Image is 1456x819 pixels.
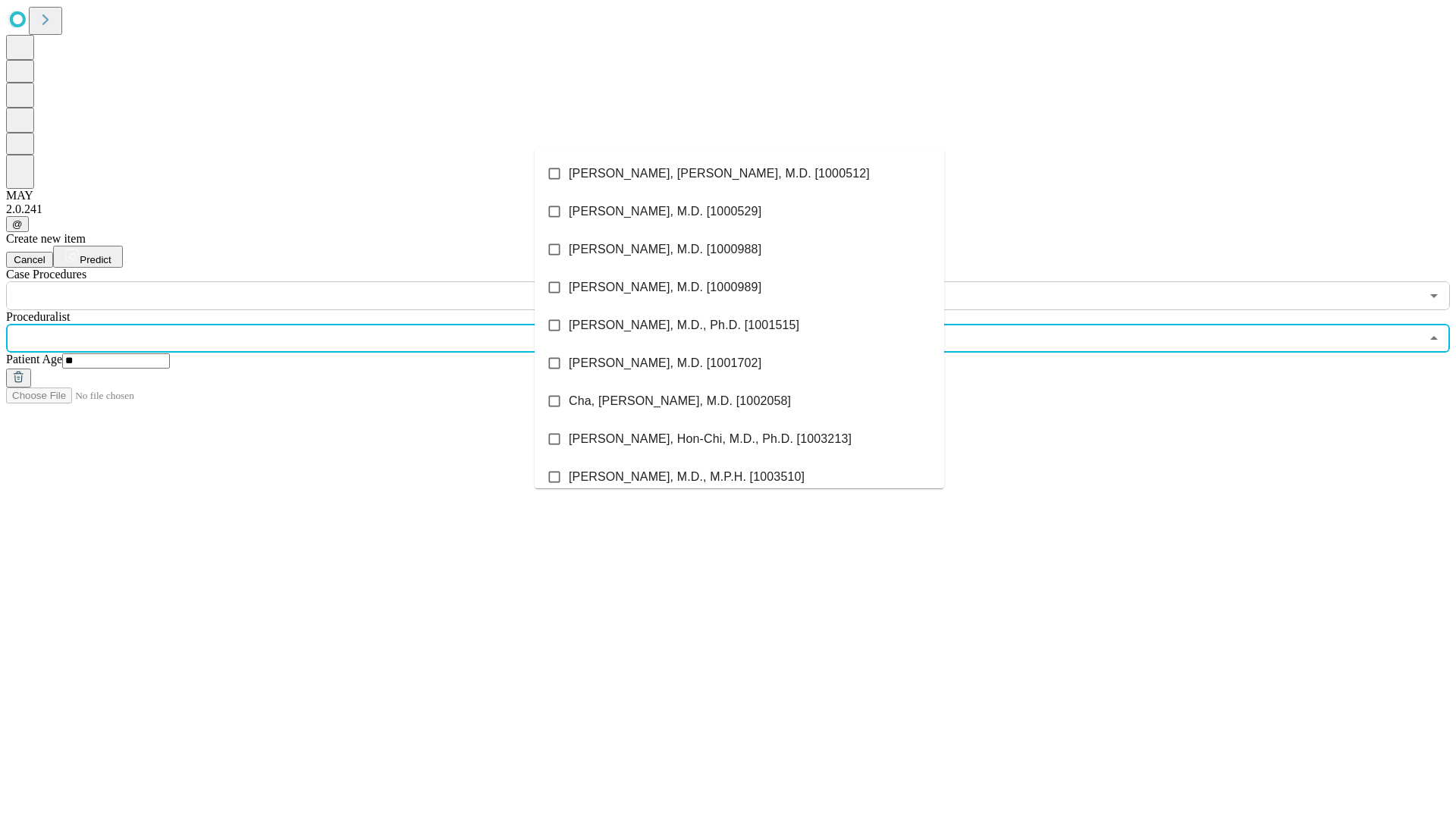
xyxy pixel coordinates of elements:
[6,310,70,323] span: Proceduralist
[6,216,29,232] button: @
[53,246,123,268] button: Predict
[6,189,1450,202] div: MAY
[569,240,761,259] span: [PERSON_NAME], M.D. [1000988]
[80,254,111,265] span: Predict
[6,353,62,366] span: Patient Age
[1423,285,1445,306] button: Open
[6,268,86,281] span: Scheduled Procedure
[6,202,1450,216] div: 2.0.241
[569,202,761,221] span: [PERSON_NAME], M.D. [1000529]
[569,278,761,297] span: [PERSON_NAME], M.D. [1000989]
[569,316,799,334] span: [PERSON_NAME], M.D., Ph.D. [1001515]
[569,430,852,448] span: [PERSON_NAME], Hon-Chi, M.D., Ph.D. [1003213]
[6,252,53,268] button: Cancel
[569,354,761,372] span: [PERSON_NAME], M.D. [1001702]
[569,468,805,486] span: [PERSON_NAME], M.D., M.P.H. [1003510]
[569,392,791,410] span: Cha, [PERSON_NAME], M.D. [1002058]
[569,165,870,183] span: [PERSON_NAME], [PERSON_NAME], M.D. [1000512]
[6,232,86,245] span: Create new item
[12,218,23,230] span: @
[14,254,45,265] span: Cancel
[1423,328,1445,349] button: Close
